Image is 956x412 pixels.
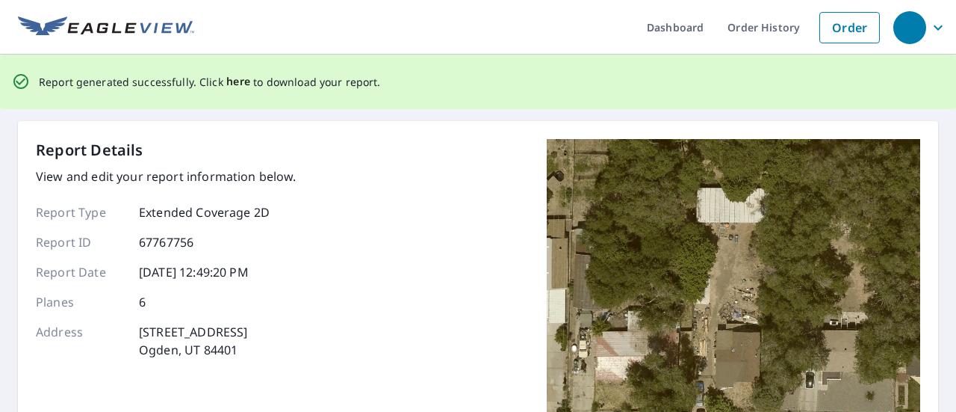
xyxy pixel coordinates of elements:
p: 67767756 [139,233,193,251]
img: EV Logo [18,16,194,39]
p: Report Date [36,263,125,281]
p: Report ID [36,233,125,251]
p: Report Type [36,203,125,221]
p: [DATE] 12:49:20 PM [139,263,249,281]
p: Planes [36,293,125,311]
a: Order [819,12,880,43]
p: Extended Coverage 2D [139,203,270,221]
p: 6 [139,293,146,311]
button: here [226,73,251,91]
p: Address [36,323,125,359]
p: View and edit your report information below. [36,167,297,185]
p: [STREET_ADDRESS] Ogden, UT 84401 [139,323,247,359]
p: Report Details [36,139,143,162]
p: Report generated successfully. Click to download your report. [39,73,381,91]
